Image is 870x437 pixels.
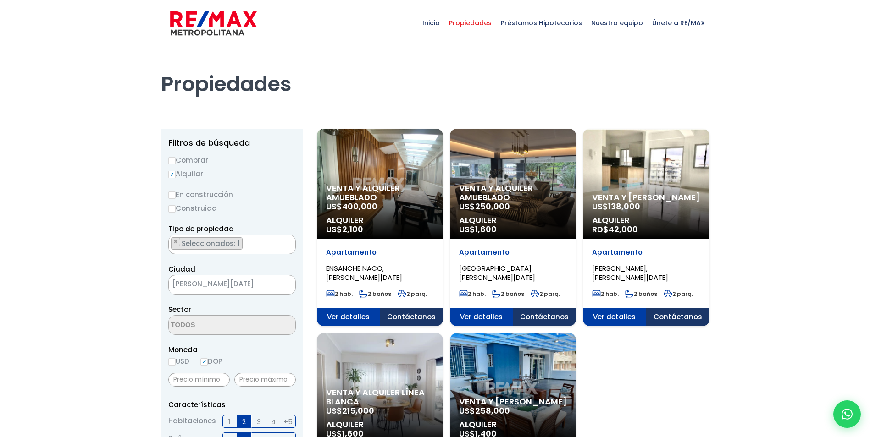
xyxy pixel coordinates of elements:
[168,305,191,314] span: Sector
[228,416,231,427] span: 1
[450,308,513,326] span: Ver detalles
[168,344,296,355] span: Moneda
[592,216,700,225] span: Alquiler
[531,290,560,298] span: 2 parq.
[459,397,567,406] span: Venta y [PERSON_NAME]
[592,193,700,202] span: Venta y [PERSON_NAME]
[168,157,176,164] input: Comprar
[475,201,510,212] span: 250,000
[459,224,497,235] span: US$
[326,420,434,429] span: Alquiler
[168,399,296,410] p: Características
[168,275,296,295] span: SANTO DOMINGO DE GUZMÁN
[272,278,286,292] button: Remove all items
[459,184,567,202] span: Venta y alquiler amueblado
[161,46,709,97] h1: Propiedades
[326,248,434,257] p: Apartamento
[200,355,222,367] label: DOP
[257,416,261,427] span: 3
[168,189,296,200] label: En construcción
[168,154,296,166] label: Comprar
[242,416,246,427] span: 2
[398,290,427,298] span: 2 parq.
[583,308,646,326] span: Ver detalles
[169,316,258,335] textarea: Search
[592,201,640,212] span: US$
[326,184,434,202] span: Venta y alquiler amueblado
[326,263,402,282] span: ENSANCHE NACO, [PERSON_NAME][DATE]
[492,290,524,298] span: 2 baños
[380,308,443,326] span: Contáctanos
[172,238,180,246] button: Remove item
[459,420,567,429] span: Alquiler
[342,201,377,212] span: 400,000
[169,235,174,255] textarea: Search
[326,405,374,416] span: US$
[168,355,189,367] label: USD
[475,405,510,416] span: 258,000
[168,168,296,180] label: Alquilar
[444,9,496,37] span: Propiedades
[200,358,208,366] input: DOP
[171,237,243,250] li: APARTAMENTO
[450,129,576,326] a: Venta y alquiler amueblado US$250,000 Alquiler US$1,600 Apartamento [GEOGRAPHIC_DATA], [PERSON_NA...
[342,224,363,235] span: 2,100
[592,224,638,235] span: RD$
[459,405,510,416] span: US$
[646,308,709,326] span: Contáctanos
[168,138,296,147] h2: Filtros de búsqueda
[459,216,567,225] span: Alquiler
[459,201,510,212] span: US$
[168,358,176,366] input: USD
[475,224,497,235] span: 1,600
[234,373,296,387] input: Precio máximo
[608,201,640,212] span: 138,000
[282,281,286,289] span: ×
[168,171,176,178] input: Alquilar
[168,191,176,199] input: En construcción
[283,416,293,427] span: +5
[326,388,434,406] span: Venta y alquiler línea blanca
[648,9,709,37] span: Únete a RE/MAX
[271,416,276,427] span: 4
[168,202,296,214] label: Construida
[326,216,434,225] span: Alquiler
[342,405,374,416] span: 215,000
[459,290,486,298] span: 2 hab.
[496,9,587,37] span: Préstamos Hipotecarios
[169,278,272,290] span: SANTO DOMINGO DE GUZMÁN
[170,10,257,37] img: remax-metropolitana-logo
[326,224,363,235] span: US$
[583,129,709,326] a: Venta y [PERSON_NAME] US$138,000 Alquiler RD$42,000 Apartamento [PERSON_NAME], [PERSON_NAME][DATE...
[317,308,380,326] span: Ver detalles
[418,9,444,37] span: Inicio
[168,205,176,213] input: Construida
[625,290,657,298] span: 2 baños
[359,290,391,298] span: 2 baños
[181,239,242,248] span: Seleccionados: 1
[587,9,648,37] span: Nuestro equipo
[285,237,291,246] button: Remove all items
[173,238,178,246] span: ×
[168,264,195,274] span: Ciudad
[326,290,353,298] span: 2 hab.
[168,373,230,387] input: Precio mínimo
[459,263,535,282] span: [GEOGRAPHIC_DATA], [PERSON_NAME][DATE]
[592,263,668,282] span: [PERSON_NAME], [PERSON_NAME][DATE]
[513,308,576,326] span: Contáctanos
[168,224,234,234] span: Tipo de propiedad
[168,415,216,428] span: Habitaciones
[286,238,290,246] span: ×
[459,248,567,257] p: Apartamento
[592,290,619,298] span: 2 hab.
[317,129,443,326] a: Venta y alquiler amueblado US$400,000 Alquiler US$2,100 Apartamento ENSANCHE NACO, [PERSON_NAME][...
[609,224,638,235] span: 42,000
[326,201,377,212] span: US$
[592,248,700,257] p: Apartamento
[664,290,693,298] span: 2 parq.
